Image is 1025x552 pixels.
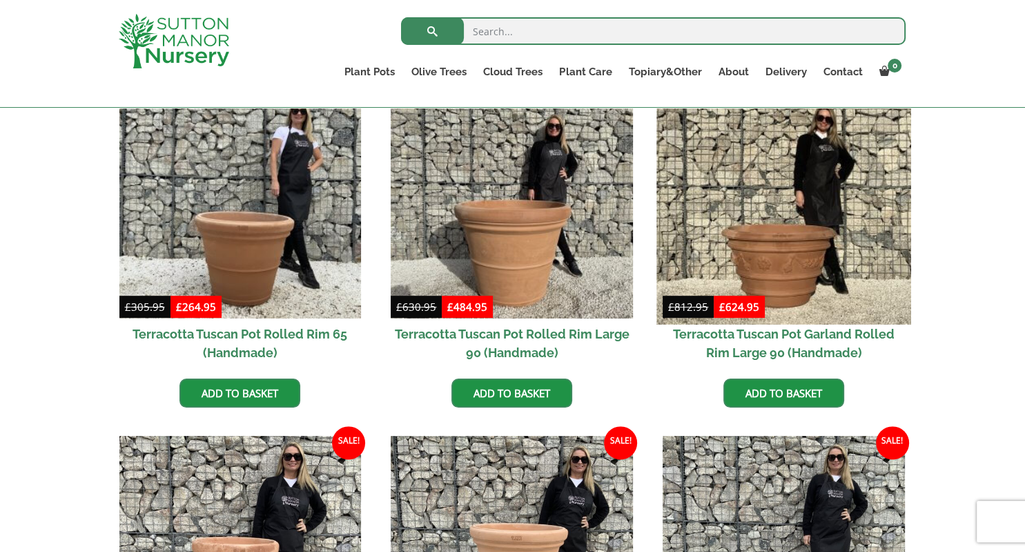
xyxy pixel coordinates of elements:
[663,318,905,368] h2: Terracotta Tuscan Pot Garland Rolled Rim Large 90 (Handmade)
[119,76,362,318] img: Terracotta Tuscan Pot Rolled Rim 65 (Handmade)
[119,14,229,68] img: logo
[336,62,403,82] a: Plant Pots
[888,59,901,73] span: 0
[176,300,216,314] bdi: 264.95
[396,300,436,314] bdi: 630.95
[756,62,814,82] a: Delivery
[870,62,906,82] a: 0
[876,426,909,459] span: Sale!
[723,379,844,408] a: Add to basket: “Terracotta Tuscan Pot Garland Rolled Rim Large 90 (Handmade)”
[447,300,453,314] span: £
[668,300,708,314] bdi: 812.95
[447,300,487,314] bdi: 484.95
[475,62,551,82] a: Cloud Trees
[179,379,300,408] a: Add to basket: “Terracotta Tuscan Pot Rolled Rim 65 (Handmade)”
[663,76,905,368] a: Sale! Terracotta Tuscan Pot Garland Rolled Rim Large 90 (Handmade)
[620,62,710,82] a: Topiary&Other
[719,300,725,314] span: £
[391,76,633,318] img: Terracotta Tuscan Pot Rolled Rim Large 90 (Handmade)
[125,300,131,314] span: £
[551,62,620,82] a: Plant Care
[125,300,165,314] bdi: 305.95
[403,62,475,82] a: Olive Trees
[656,70,910,324] img: Terracotta Tuscan Pot Garland Rolled Rim Large 90 (Handmade)
[391,76,633,368] a: Sale! Terracotta Tuscan Pot Rolled Rim Large 90 (Handmade)
[332,426,365,459] span: Sale!
[396,300,402,314] span: £
[451,379,572,408] a: Add to basket: “Terracotta Tuscan Pot Rolled Rim Large 90 (Handmade)”
[401,17,906,45] input: Search...
[814,62,870,82] a: Contact
[604,426,637,459] span: Sale!
[668,300,674,314] span: £
[119,76,362,368] a: Sale! Terracotta Tuscan Pot Rolled Rim 65 (Handmade)
[176,300,182,314] span: £
[710,62,756,82] a: About
[391,318,633,368] h2: Terracotta Tuscan Pot Rolled Rim Large 90 (Handmade)
[119,318,362,368] h2: Terracotta Tuscan Pot Rolled Rim 65 (Handmade)
[719,300,759,314] bdi: 624.95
